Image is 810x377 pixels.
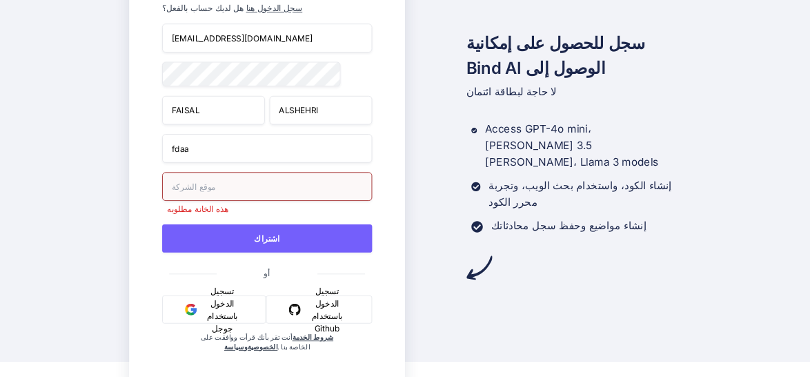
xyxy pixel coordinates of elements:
font: أو [264,267,270,277]
input: الاسم الأول [162,95,265,124]
font: لا حاجة لبطاقة ائتمان [466,85,557,97]
input: موقع الشركة [162,172,372,201]
button: اشتراك [162,224,372,252]
font: إنشاء الكود، واستخدام بحث الويب، وتجربة محرر الكود [489,179,672,208]
button: تسجيل الدخول باستخدام Github [266,295,373,323]
img: جوجل [186,303,197,315]
a: الخصوصية [248,342,277,351]
font: سجل الدخول هنا [246,3,303,12]
input: اسم شركتك [162,133,372,162]
img: جيثب [289,303,301,315]
font: الخاصة بنا . [278,342,310,351]
font: هل لديك حساب بالفعل؟ [162,3,244,12]
font: إنشاء مواضيع وحفظ سجل محادثاتك [491,219,646,231]
img: سهم [466,255,492,280]
button: تسجيل الدخول باستخدام جوجل [162,295,266,323]
input: بريد إلكتروني [162,23,372,52]
font: اشتراك [255,233,280,243]
input: اسم العائلة [270,95,373,124]
font: Access GPT-4o mini، [PERSON_NAME] 3.5 [PERSON_NAME]، Llama 3 models [485,123,659,168]
a: شروط الخدمة وسياسة [224,333,333,351]
font: أنت تقر بأنك قرأت ووافقت على [201,333,293,342]
font: تسجيل الدخول باستخدام Github [312,286,343,333]
font: سجل للحصول على إمكانية الوصول إلى Bind AI [466,33,644,78]
font: هذه الخانة مطلوبه [167,204,228,213]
